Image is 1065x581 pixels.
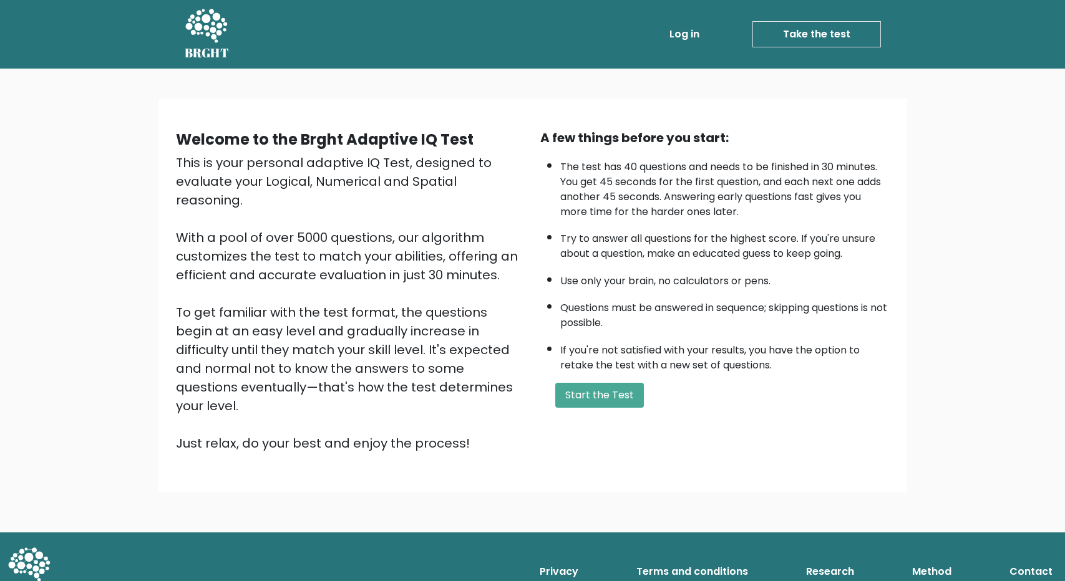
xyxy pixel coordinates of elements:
a: Take the test [752,21,881,47]
b: Welcome to the Brght Adaptive IQ Test [176,129,474,150]
a: BRGHT [185,5,230,64]
li: Questions must be answered in sequence; skipping questions is not possible. [560,294,890,330]
li: If you're not satisfied with your results, you have the option to retake the test with a new set ... [560,337,890,373]
h5: BRGHT [185,46,230,60]
li: Use only your brain, no calculators or pens. [560,267,890,289]
button: Start the Test [555,383,644,408]
div: This is your personal adaptive IQ Test, designed to evaluate your Logical, Numerical and Spatial ... [176,153,525,453]
a: Log in [664,22,704,47]
li: The test has 40 questions and needs to be finished in 30 minutes. You get 45 seconds for the firs... [560,153,890,219]
li: Try to answer all questions for the highest score. If you're unsure about a question, make an edu... [560,225,890,261]
div: A few things before you start: [540,128,890,147]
